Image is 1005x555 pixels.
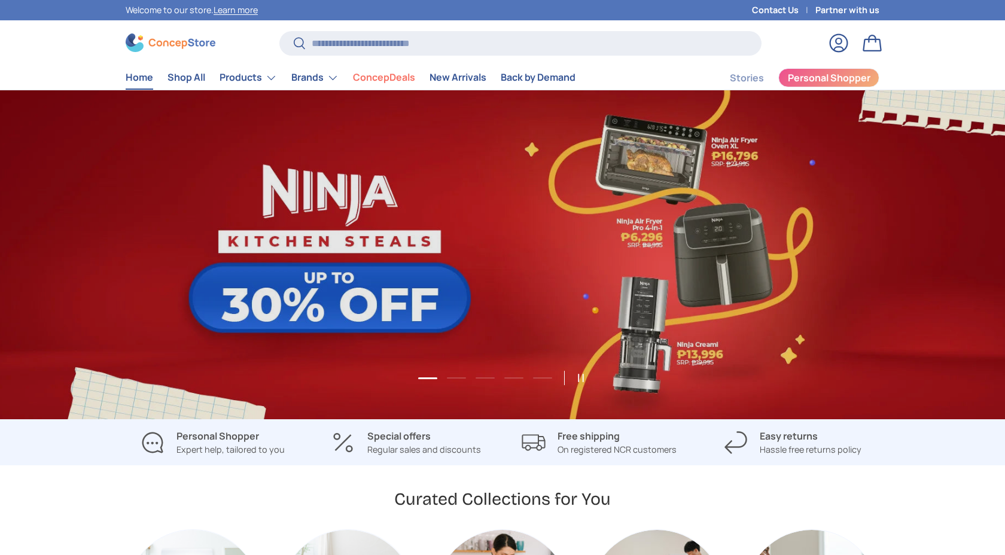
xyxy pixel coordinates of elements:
h2: Curated Collections for You [394,488,611,510]
p: Regular sales and discounts [367,443,481,456]
a: Stories [730,66,764,90]
p: Welcome to our store. [126,4,258,17]
a: Contact Us [752,4,815,17]
span: Personal Shopper [788,73,870,83]
a: Easy returns Hassle free returns policy [705,429,879,456]
a: Home [126,66,153,89]
summary: Brands [284,66,346,90]
p: On registered NCR customers [558,443,677,456]
a: Special offers Regular sales and discounts [319,429,493,456]
strong: Easy returns [760,429,818,443]
a: New Arrivals [430,66,486,89]
nav: Secondary [701,66,879,90]
strong: Special offers [367,429,431,443]
a: Personal Shopper [778,68,879,87]
summary: Products [212,66,284,90]
a: Products [220,66,277,90]
a: Personal Shopper Expert help, tailored to you [126,429,300,456]
p: Expert help, tailored to you [176,443,285,456]
a: Free shipping On registered NCR customers [512,429,686,456]
strong: Personal Shopper [176,429,259,443]
img: ConcepStore [126,33,215,52]
p: Hassle free returns policy [760,443,861,456]
a: Shop All [167,66,205,89]
nav: Primary [126,66,575,90]
a: Learn more [214,4,258,16]
a: Back by Demand [501,66,575,89]
a: Brands [291,66,339,90]
a: Partner with us [815,4,879,17]
strong: Free shipping [558,429,620,443]
a: ConcepDeals [353,66,415,89]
